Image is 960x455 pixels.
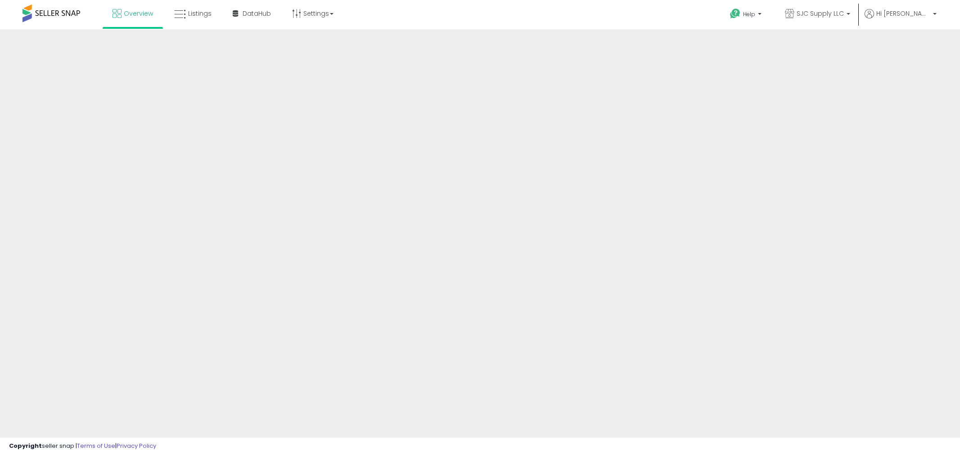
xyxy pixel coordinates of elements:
[730,8,741,19] i: Get Help
[865,9,937,29] a: Hi [PERSON_NAME]
[243,9,271,18] span: DataHub
[743,10,755,18] span: Help
[797,9,844,18] span: SJC Supply LLC
[124,9,153,18] span: Overview
[876,9,930,18] span: Hi [PERSON_NAME]
[723,1,771,29] a: Help
[188,9,212,18] span: Listings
